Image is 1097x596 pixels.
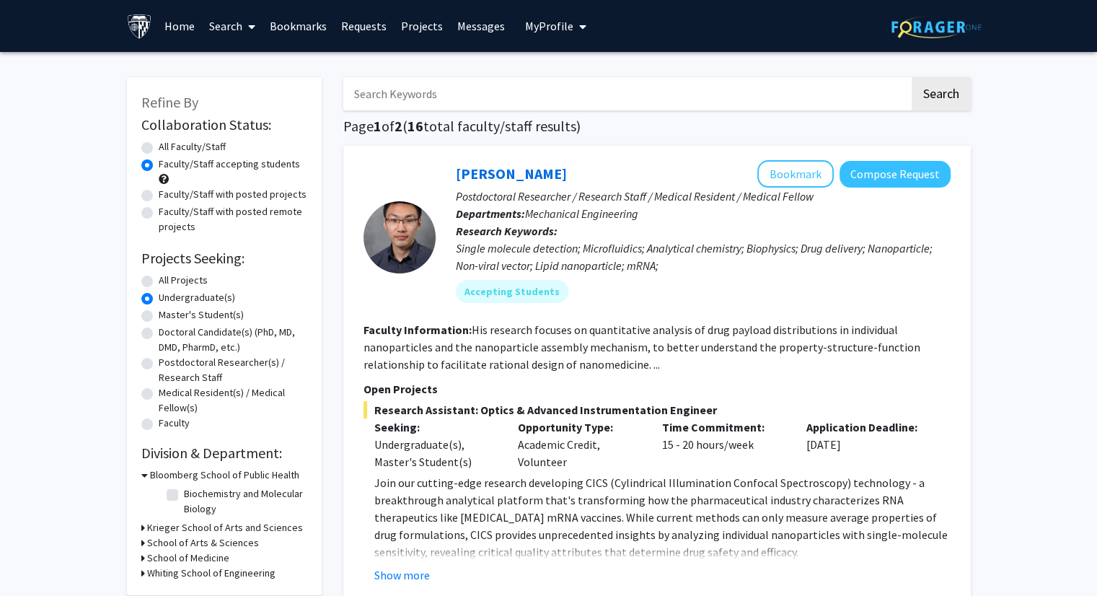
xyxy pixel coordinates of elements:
label: Master's Student(s) [159,307,244,323]
div: Undergraduate(s), Master's Student(s) [374,436,497,470]
label: All Faculty/Staff [159,139,226,154]
button: Compose Request to Sixuan Li [840,161,951,188]
h2: Division & Department: [141,444,307,462]
h2: Collaboration Status: [141,116,307,133]
img: Johns Hopkins University Logo [127,14,152,39]
p: Join our cutting-edge research developing CICS (Cylindrical Illumination Confocal Spectroscopy) t... [374,474,951,561]
mat-chip: Accepting Students [456,280,568,303]
label: Faculty/Staff accepting students [159,157,300,172]
a: Home [157,1,202,51]
h3: Bloomberg School of Public Health [150,468,299,483]
span: 16 [407,117,423,135]
a: [PERSON_NAME] [456,165,567,183]
label: Faculty [159,416,190,431]
a: Projects [394,1,450,51]
p: Application Deadline: [806,418,929,436]
a: Search [202,1,263,51]
h3: Whiting School of Engineering [147,566,276,581]
p: Opportunity Type: [518,418,640,436]
button: Search [912,77,971,110]
div: Academic Credit, Volunteer [507,418,651,470]
label: Doctoral Candidate(s) (PhD, MD, DMD, PharmD, etc.) [159,325,307,355]
h1: Page of ( total faculty/staff results) [343,118,971,135]
a: Bookmarks [263,1,334,51]
a: Messages [450,1,512,51]
button: Add Sixuan Li to Bookmarks [757,160,834,188]
div: 15 - 20 hours/week [651,418,796,470]
p: Time Commitment: [662,418,785,436]
h3: Krieger School of Arts and Sciences [147,520,303,535]
b: Research Keywords: [456,224,558,238]
p: Open Projects [364,380,951,398]
label: Faculty/Staff with posted remote projects [159,204,307,235]
a: Requests [334,1,394,51]
label: All Projects [159,273,208,288]
span: Mechanical Engineering [525,206,638,221]
button: Show more [374,566,430,584]
span: Research Assistant: Optics & Advanced Instrumentation Engineer [364,401,951,418]
span: My Profile [525,19,573,33]
p: Postdoctoral Researcher / Research Staff / Medical Resident / Medical Fellow [456,188,951,205]
h3: School of Medicine [147,551,229,566]
b: Departments: [456,206,525,221]
b: Faculty Information: [364,323,472,337]
fg-read-more: His research focuses on quantitative analysis of drug payload distributions in individual nanopar... [364,323,920,372]
img: ForagerOne Logo [891,16,982,38]
label: Medical Resident(s) / Medical Fellow(s) [159,385,307,416]
iframe: Chat [11,531,61,585]
label: Undergraduate(s) [159,290,235,305]
label: Postdoctoral Researcher(s) / Research Staff [159,355,307,385]
div: [DATE] [796,418,940,470]
span: 2 [395,117,402,135]
label: Faculty/Staff with posted projects [159,187,307,202]
h2: Projects Seeking: [141,250,307,267]
p: Seeking: [374,418,497,436]
span: Refine By [141,93,198,111]
input: Search Keywords [343,77,909,110]
label: Biochemistry and Molecular Biology [184,486,304,517]
h3: School of Arts & Sciences [147,535,259,551]
div: Single molecule detection; Microfluidics; Analytical chemistry; Biophysics; Drug delivery; Nanopa... [456,240,951,274]
span: 1 [374,117,382,135]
